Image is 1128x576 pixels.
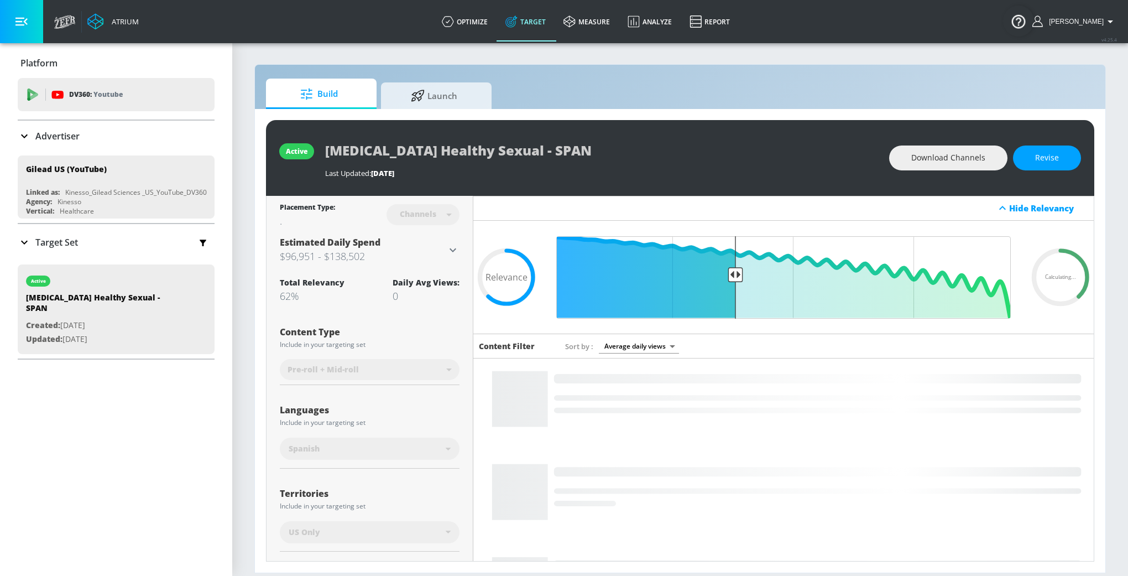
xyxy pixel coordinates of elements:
[485,273,528,282] span: Relevance
[58,197,81,206] div: Kinesso
[911,151,985,165] span: Download Channels
[280,289,344,303] div: 62%
[599,339,679,354] div: Average daily views
[280,277,344,288] div: Total Relevancy
[31,278,46,284] div: active
[473,196,1094,221] div: Hide Relevancy
[18,264,215,354] div: active[MEDICAL_DATA] Healthy Sexual - SPANCreated:[DATE]Updated:[DATE]
[18,224,215,261] div: Target Set
[280,236,380,248] span: Estimated Daily Spend
[69,89,123,101] p: DV360:
[18,155,215,219] div: Gilead US (YouTube)Linked as:Kinesso_Gilead Sciences _US_YouTube_DV360Agency:KinessoVertical:Heal...
[289,527,320,538] span: US Only
[280,419,459,426] div: Include in your targeting set
[26,319,181,333] p: [DATE]
[60,206,94,216] div: Healthcare
[371,168,394,178] span: [DATE]
[497,2,555,41] a: Target
[65,188,207,197] div: Kinesso_Gilead Sciences _US_YouTube_DV360
[26,206,54,216] div: Vertical:
[286,147,307,156] div: active
[288,364,359,375] span: Pre-roll + Mid-roll
[1013,146,1081,170] button: Revise
[433,2,497,41] a: optimize
[1032,15,1117,28] button: [PERSON_NAME]
[93,89,123,100] p: Youtube
[26,188,60,197] div: Linked as:
[26,292,181,319] div: [MEDICAL_DATA] Healthy Sexual - SPAN
[280,203,335,214] div: Placement Type:
[18,121,215,152] div: Advertiser
[280,503,459,510] div: Include in your targeting set
[107,17,139,27] div: Atrium
[26,164,107,174] div: Gilead US (YouTube)
[280,248,446,264] h3: $96,951 - $138,502
[280,236,459,264] div: Estimated Daily Spend$96,951 - $138,502
[394,209,442,219] div: Channels
[555,2,619,41] a: measure
[35,236,78,248] p: Target Set
[280,328,459,336] div: Content Type
[479,341,535,351] h6: Content Filter
[289,443,320,454] span: Spanish
[1045,18,1104,25] span: login as: veronica.hernandez@zefr.com
[26,333,181,346] p: [DATE]
[619,2,681,41] a: Analyze
[87,13,139,30] a: Atrium
[280,489,459,498] div: Territories
[393,289,459,303] div: 0
[1009,203,1088,214] div: Hide Relevancy
[18,48,215,79] div: Platform
[20,57,58,69] p: Platform
[26,320,60,330] span: Created:
[277,81,361,107] span: Build
[1003,6,1034,37] button: Open Resource Center
[26,334,62,344] span: Updated:
[280,341,459,348] div: Include in your targeting set
[565,341,593,351] span: Sort by
[280,521,459,543] div: US Only
[551,236,1016,319] input: Final Threshold
[889,146,1007,170] button: Download Channels
[325,168,878,178] div: Last Updated:
[681,2,739,41] a: Report
[35,130,80,142] p: Advertiser
[280,438,459,460] div: Spanish
[1035,151,1059,165] span: Revise
[280,406,459,414] div: Languages
[1045,274,1076,280] span: Calculating...
[18,78,215,111] div: DV360: Youtube
[392,82,476,109] span: Launch
[393,277,459,288] div: Daily Avg Views:
[1101,37,1117,43] span: v 4.25.4
[26,197,52,206] div: Agency:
